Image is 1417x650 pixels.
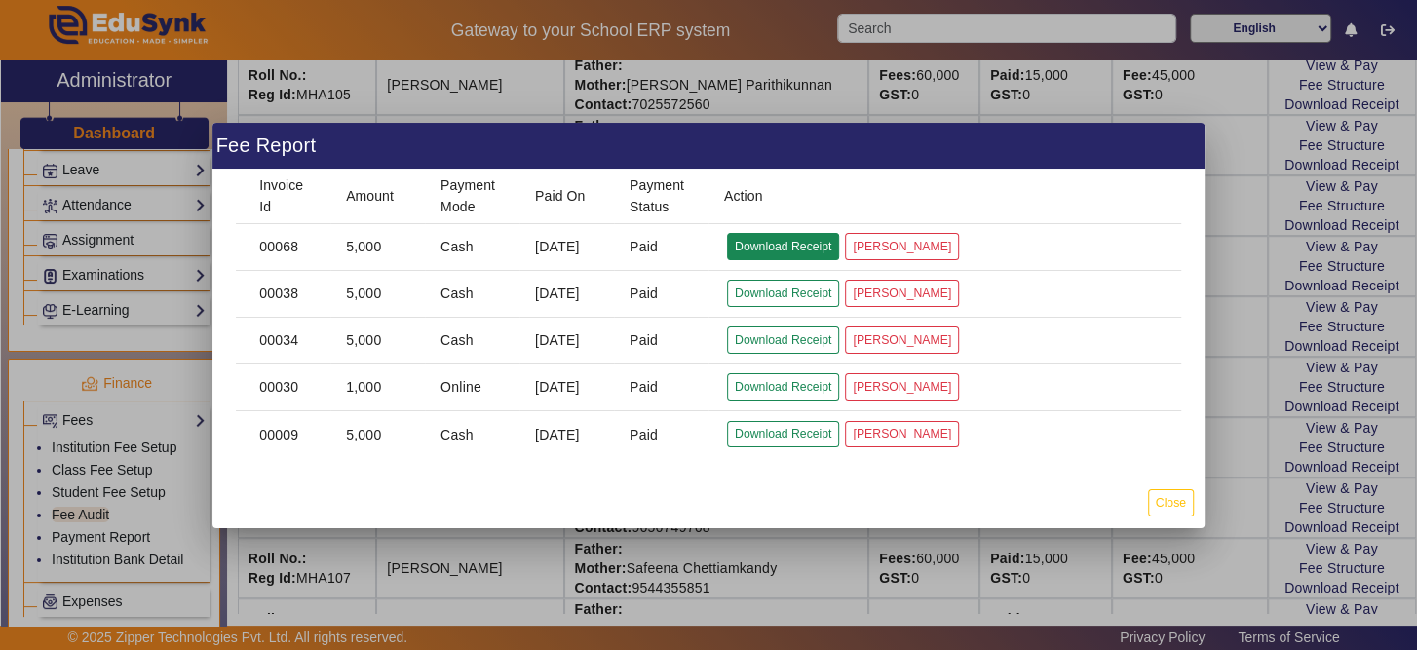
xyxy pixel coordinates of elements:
mat-cell: Cash [425,271,519,318]
mat-cell: [DATE] [519,318,614,364]
mat-cell: 00034 [236,318,330,364]
mat-cell: 5,000 [330,411,425,458]
div: Fee Report [212,123,1205,169]
button: [PERSON_NAME] [845,280,959,306]
button: Close [1148,489,1194,516]
button: [PERSON_NAME] [845,373,959,400]
mat-header-cell: Invoice Id [236,170,330,224]
mat-cell: 00009 [236,411,330,458]
button: Download Receipt [727,326,839,353]
mat-header-cell: Action [708,170,1181,224]
mat-header-cell: Paid On [519,170,614,224]
mat-cell: Paid [614,318,708,364]
mat-cell: [DATE] [519,224,614,271]
mat-header-cell: Payment Mode [425,170,519,224]
mat-cell: [DATE] [519,411,614,458]
button: Download Receipt [727,280,839,306]
mat-cell: Cash [425,318,519,364]
mat-cell: Cash [425,411,519,458]
mat-header-cell: Payment Status [614,170,708,224]
mat-cell: 1,000 [330,364,425,411]
mat-cell: 5,000 [330,271,425,318]
button: Download Receipt [727,421,839,447]
button: [PERSON_NAME] [845,421,959,447]
button: [PERSON_NAME] [845,233,959,259]
mat-cell: Paid [614,364,708,411]
mat-cell: 00038 [236,271,330,318]
mat-cell: Paid [614,224,708,271]
mat-cell: Online [425,364,519,411]
button: [PERSON_NAME] [845,326,959,353]
mat-cell: Paid [614,271,708,318]
button: Download Receipt [727,373,839,400]
mat-cell: [DATE] [519,271,614,318]
mat-cell: Paid [614,411,708,458]
mat-cell: 5,000 [330,318,425,364]
mat-cell: 00068 [236,224,330,271]
mat-cell: 5,000 [330,224,425,271]
mat-cell: Cash [425,224,519,271]
mat-cell: 00030 [236,364,330,411]
button: Download Receipt [727,233,839,259]
mat-header-cell: Amount [330,170,425,224]
mat-cell: [DATE] [519,364,614,411]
